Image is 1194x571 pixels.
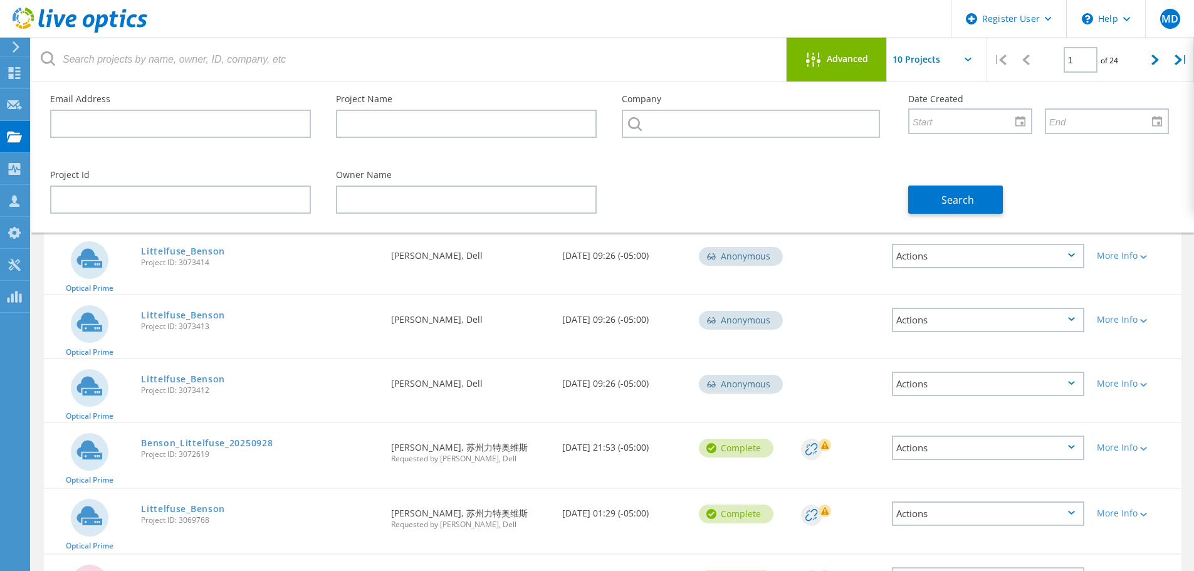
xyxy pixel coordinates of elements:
span: Project ID: 3073414 [141,259,379,266]
div: [DATE] 09:26 (-05:00) [556,295,693,337]
label: Date Created [908,95,1169,103]
span: Project ID: 3073412 [141,387,379,394]
label: Project Name [336,95,597,103]
a: Littelfuse_Benson [141,311,225,320]
div: [PERSON_NAME], Dell [385,295,555,337]
a: Live Optics Dashboard [13,26,147,35]
div: | [987,38,1013,82]
div: [DATE] 01:29 (-05:00) [556,489,693,530]
div: [PERSON_NAME], 苏州力特奥维斯 [385,423,555,475]
label: Owner Name [336,170,597,179]
div: More Info [1097,509,1175,518]
a: Benson_Littelfuse_20250928 [141,439,273,448]
div: [PERSON_NAME], 苏州力特奥维斯 [385,489,555,541]
span: Optical Prime [66,348,113,356]
div: Complete [699,439,773,458]
span: Optical Prime [66,412,113,420]
label: Project Id [50,170,311,179]
a: Littelfuse_Benson [141,247,225,256]
div: [PERSON_NAME], Dell [385,359,555,401]
a: Littelfuse_Benson [141,375,225,384]
span: Requested by [PERSON_NAME], Dell [391,521,549,528]
div: [DATE] 21:53 (-05:00) [556,423,693,464]
div: Actions [892,244,1084,268]
div: Actions [892,308,1084,332]
div: | [1168,38,1194,82]
div: [DATE] 09:26 (-05:00) [556,359,693,401]
div: [DATE] 09:26 (-05:00) [556,231,693,273]
div: More Info [1097,315,1175,324]
span: Project ID: 3073413 [141,323,379,330]
div: More Info [1097,251,1175,260]
label: Company [622,95,882,103]
span: MD [1161,14,1178,24]
div: Anonymous [699,247,783,266]
div: Actions [892,501,1084,526]
span: Requested by [PERSON_NAME], Dell [391,455,549,463]
span: Search [941,193,974,207]
div: More Info [1097,379,1175,388]
span: Project ID: 3072619 [141,451,379,458]
div: Actions [892,372,1084,396]
label: Email Address [50,95,311,103]
div: Complete [699,505,773,523]
div: Actions [892,436,1084,460]
span: Optical Prime [66,542,113,550]
div: More Info [1097,443,1175,452]
div: [PERSON_NAME], Dell [385,231,555,273]
input: Start [909,109,1022,133]
a: Littelfuse_Benson [141,505,225,513]
span: Optical Prime [66,285,113,292]
span: Optical Prime [66,476,113,484]
input: End [1046,109,1159,133]
div: Anonymous [699,375,783,394]
input: Search projects by name, owner, ID, company, etc [31,38,787,81]
span: Project ID: 3069768 [141,516,379,524]
span: Advanced [827,55,868,63]
div: Anonymous [699,311,783,330]
svg: \n [1082,13,1093,24]
span: of 24 [1101,55,1118,66]
button: Search [908,186,1003,214]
